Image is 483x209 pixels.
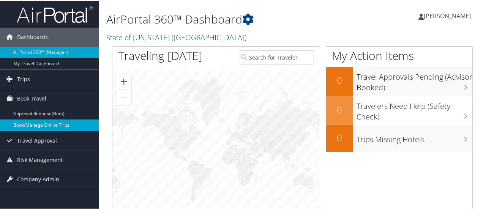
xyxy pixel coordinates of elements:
h2: 0 [326,130,353,143]
span: Travel Approval [17,130,57,149]
h2: 0 [326,73,353,86]
a: 0Travelers Need Help (Safety Check) [326,95,472,124]
button: Zoom out [116,89,131,104]
span: Dashboards [17,27,48,46]
span: Trips [17,69,30,88]
a: 0Trips Missing Hotels [326,124,472,151]
span: [PERSON_NAME] [424,11,471,19]
h1: My Action Items [326,47,472,63]
span: Book Travel [17,88,46,107]
button: Zoom in [116,73,131,88]
input: Search for Traveler [239,50,314,64]
h2: 0 [326,103,353,116]
span: Company Admin [17,169,59,188]
a: 0Travel Approvals Pending (Advisor Booked) [326,66,472,95]
h3: Trips Missing Hotels [357,130,472,144]
span: Risk Management [17,150,63,169]
h3: Travel Approvals Pending (Advisor Booked) [357,67,472,92]
img: airportal-logo.png [17,5,93,23]
a: [PERSON_NAME] [418,4,478,27]
h1: Traveling [DATE] [118,47,202,63]
h1: AirPortal 360™ Dashboard [106,11,354,27]
a: State of [US_STATE] ([GEOGRAPHIC_DATA]) [106,31,248,42]
h3: Travelers Need Help (Safety Check) [357,96,472,121]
